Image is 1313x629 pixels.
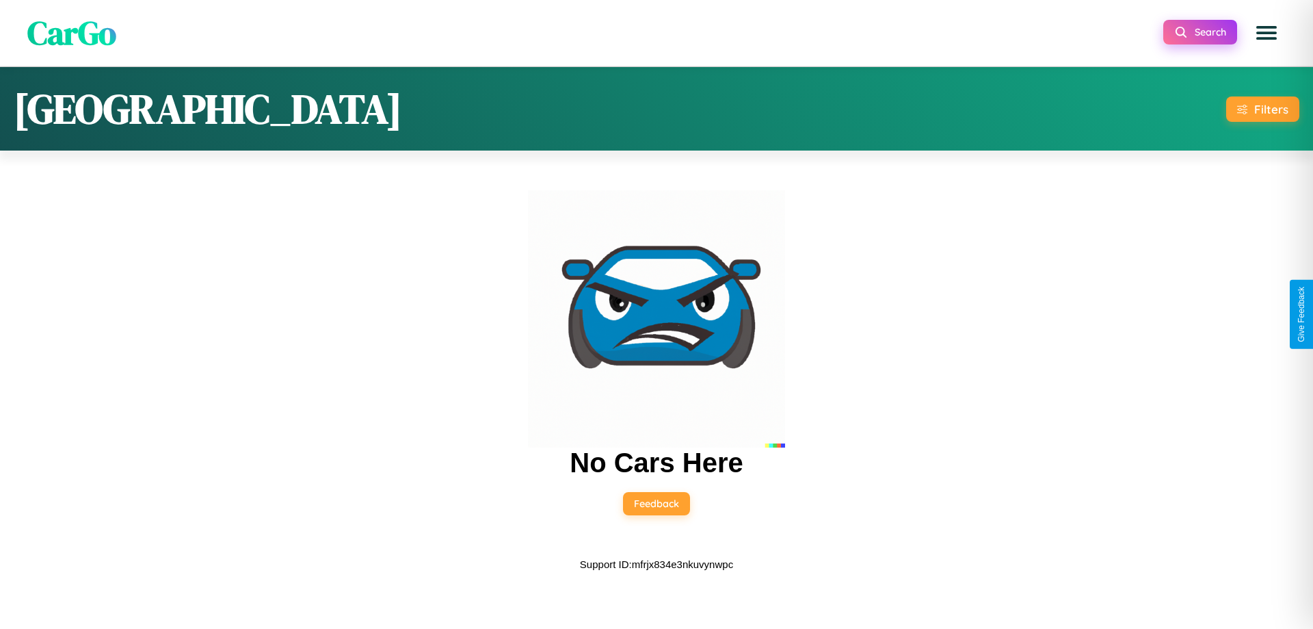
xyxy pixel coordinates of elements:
[1254,102,1288,116] div: Filters
[570,448,743,478] h2: No Cars Here
[14,81,402,137] h1: [GEOGRAPHIC_DATA]
[1297,287,1306,342] div: Give Feedback
[1247,14,1286,52] button: Open menu
[1195,26,1226,38] span: Search
[1163,20,1237,44] button: Search
[528,190,785,448] img: car
[580,555,733,574] p: Support ID: mfrjx834e3nkuvynwpc
[27,10,116,55] span: CarGo
[623,492,690,515] button: Feedback
[1226,97,1299,122] button: Filters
